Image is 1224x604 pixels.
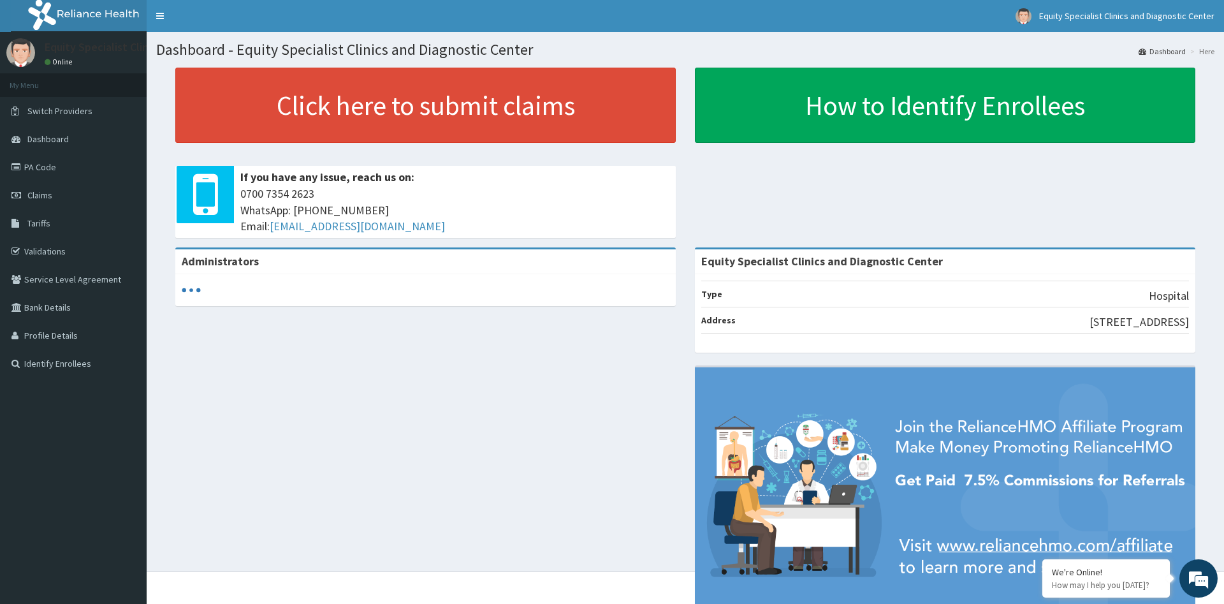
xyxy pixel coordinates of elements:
b: Address [701,314,736,326]
span: Tariffs [27,217,50,229]
a: Click here to submit claims [175,68,676,143]
h1: Dashboard - Equity Specialist Clinics and Diagnostic Center [156,41,1214,58]
p: How may I help you today? [1052,580,1160,591]
span: 0700 7354 2623 WhatsApp: [PHONE_NUMBER] Email: [240,186,669,235]
b: If you have any issue, reach us on: [240,170,414,184]
a: Dashboard [1139,46,1186,57]
strong: Equity Specialist Clinics and Diagnostic Center [701,254,943,269]
svg: audio-loading [182,281,201,300]
span: Switch Providers [27,105,92,117]
p: Equity Specialist Clinics and Diagnostic Center [45,41,275,53]
p: Hospital [1149,288,1189,304]
span: Equity Specialist Clinics and Diagnostic Center [1039,10,1214,22]
div: We're Online! [1052,566,1160,578]
b: Type [701,288,722,300]
a: [EMAIL_ADDRESS][DOMAIN_NAME] [270,219,445,233]
span: Claims [27,189,52,201]
a: How to Identify Enrollees [695,68,1195,143]
b: Administrators [182,254,259,269]
p: [STREET_ADDRESS] [1089,314,1189,330]
span: Dashboard [27,133,69,145]
img: User Image [6,38,35,67]
li: Here [1187,46,1214,57]
img: User Image [1016,8,1031,24]
a: Online [45,57,75,66]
